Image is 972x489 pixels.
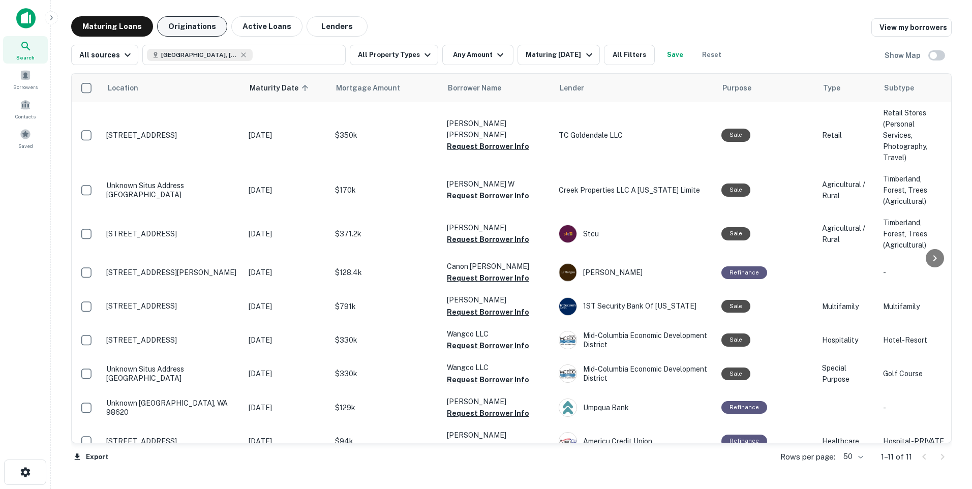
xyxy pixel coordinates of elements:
img: picture [559,399,576,416]
p: Hospitality [822,334,873,346]
span: [GEOGRAPHIC_DATA], [GEOGRAPHIC_DATA] [161,50,237,59]
p: Unknown [GEOGRAPHIC_DATA], WA 98620 [106,399,238,417]
p: Timberland, Forest, Trees (Agricultural) [883,173,944,207]
p: [DATE] [249,334,325,346]
div: This loan purpose was for refinancing [721,401,767,414]
button: Request Borrower Info [447,140,529,152]
span: Location [107,82,138,94]
button: All sources [71,45,138,65]
p: $330k [335,368,437,379]
p: $94k [335,436,437,447]
p: [PERSON_NAME] W [447,178,549,190]
div: Sale [721,333,750,346]
button: Request Borrower Info [447,441,529,453]
p: $791k [335,301,437,312]
p: [STREET_ADDRESS][PERSON_NAME] [106,268,238,277]
div: Stcu [559,225,711,243]
span: Mortgage Amount [336,82,413,94]
p: [STREET_ADDRESS] [106,301,238,311]
p: [PERSON_NAME] [447,222,549,233]
p: $350k [335,130,437,141]
p: Retail [822,130,873,141]
div: This loan purpose was for refinancing [721,435,767,447]
p: [STREET_ADDRESS] [106,229,238,238]
p: Wangco LLC [447,362,549,373]
p: Timberland, Forest, Trees (Agricultural) [883,217,944,251]
p: Creek Properties LLC A [US_STATE] Limite [559,185,711,196]
img: picture [559,331,576,349]
p: Canon [PERSON_NAME] [447,261,549,272]
button: Originations [157,16,227,37]
p: [DATE] [249,267,325,278]
button: Save your search to get updates of matches that match your search criteria. [659,45,691,65]
p: [STREET_ADDRESS] [106,437,238,446]
img: picture [559,225,576,242]
span: Type [823,82,840,94]
p: [STREET_ADDRESS] [106,131,238,140]
div: Maturing [DATE] [526,49,595,61]
span: Subtype [884,82,914,94]
p: $128.4k [335,267,437,278]
th: Subtype [878,74,949,102]
button: Maturing Loans [71,16,153,37]
p: - [883,402,944,413]
a: Search [3,36,48,64]
p: Multifamily [883,301,944,312]
p: [PERSON_NAME] [PERSON_NAME] [447,118,549,140]
button: Active Loans [231,16,302,37]
th: Type [817,74,878,102]
p: [PERSON_NAME] [447,430,549,441]
div: Sale [721,368,750,380]
div: Mid-columbia Economic Development District [559,364,711,383]
p: Agricultural / Rural [822,179,873,201]
p: Agricultural / Rural [822,223,873,245]
p: TC Goldendale LLC [559,130,711,141]
p: Healthcare [822,436,873,447]
span: Borrowers [13,83,38,91]
div: Chat Widget [921,408,972,456]
p: Golf Course [883,368,944,379]
th: Location [101,74,244,102]
span: Contacts [15,112,36,120]
p: [DATE] [249,228,325,239]
button: Any Amount [442,45,513,65]
button: Lenders [307,16,368,37]
div: [PERSON_NAME] [559,263,711,282]
p: - [883,267,944,278]
button: All Property Types [350,45,438,65]
p: [DATE] [249,185,325,196]
div: This loan purpose was for refinancing [721,266,767,279]
div: Sale [721,300,750,313]
p: $170k [335,185,437,196]
div: Sale [721,227,750,240]
p: [STREET_ADDRESS] [106,335,238,345]
h6: Show Map [885,50,922,61]
button: Export [71,449,111,465]
button: Request Borrower Info [447,233,529,246]
button: Request Borrower Info [447,374,529,386]
span: Search [16,53,35,62]
p: Multifamily [822,301,873,312]
p: Rows per page: [780,451,835,463]
button: Reset [695,45,728,65]
p: $371.2k [335,228,437,239]
img: picture [559,264,576,281]
p: [DATE] [249,368,325,379]
button: Request Borrower Info [447,272,529,284]
p: [PERSON_NAME] [447,396,549,407]
img: capitalize-icon.png [16,8,36,28]
button: Maturing [DATE] [518,45,599,65]
span: Lender [560,82,584,94]
a: Contacts [3,95,48,123]
th: Maturity Date [244,74,330,102]
div: Americu Credit Union [559,432,711,450]
button: [GEOGRAPHIC_DATA], [GEOGRAPHIC_DATA] [142,45,346,65]
span: Maturity Date [250,82,312,94]
div: All sources [79,49,134,61]
p: $330k [335,334,437,346]
button: Request Borrower Info [447,407,529,419]
span: Saved [18,142,33,150]
div: Borrowers [3,66,48,93]
th: Borrower Name [442,74,554,102]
